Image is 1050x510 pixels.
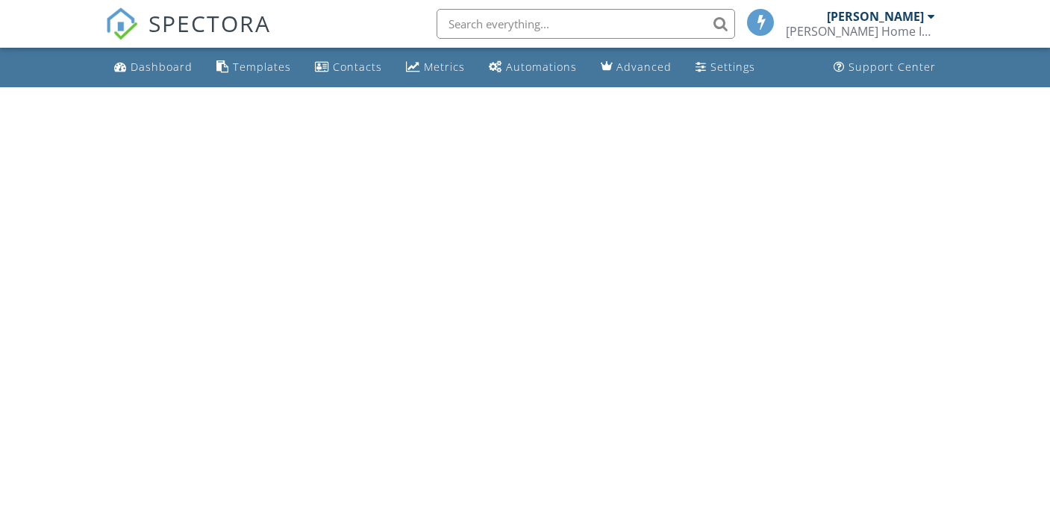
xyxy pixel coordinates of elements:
[333,60,382,74] div: Contacts
[210,54,297,81] a: Templates
[108,54,199,81] a: Dashboard
[849,60,936,74] div: Support Center
[827,9,924,24] div: [PERSON_NAME]
[616,60,672,74] div: Advanced
[424,60,465,74] div: Metrics
[437,9,735,39] input: Search everything...
[105,7,138,40] img: The Best Home Inspection Software - Spectora
[149,7,271,39] span: SPECTORA
[131,60,193,74] div: Dashboard
[690,54,761,81] a: Settings
[786,24,935,39] div: Peter Barten Home Inspections
[710,60,755,74] div: Settings
[309,54,388,81] a: Contacts
[595,54,678,81] a: Advanced
[483,54,583,81] a: Automations (Basic)
[233,60,291,74] div: Templates
[105,20,271,51] a: SPECTORA
[400,54,471,81] a: Metrics
[506,60,577,74] div: Automations
[828,54,942,81] a: Support Center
